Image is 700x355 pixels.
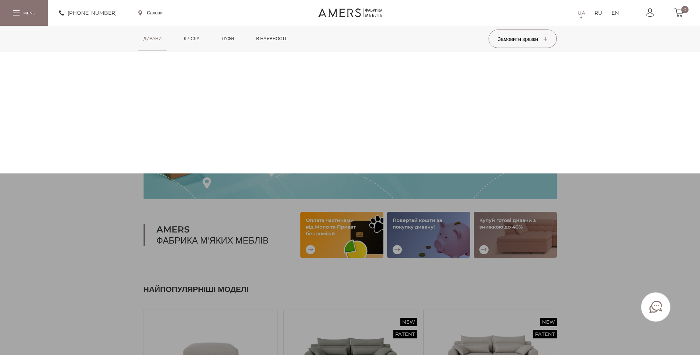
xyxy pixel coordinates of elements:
a: RU [594,8,602,17]
span: Замовити зразки [498,36,547,42]
a: Салони [138,10,163,16]
a: Пуфи [216,26,240,52]
button: Замовити зразки [489,30,557,48]
a: UA [577,8,585,17]
a: [PHONE_NUMBER] [59,8,117,17]
span: 0 [681,6,689,13]
a: Дивани [138,26,168,52]
a: Крісла [178,26,205,52]
a: EN [611,8,619,17]
a: в наявності [251,26,292,52]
